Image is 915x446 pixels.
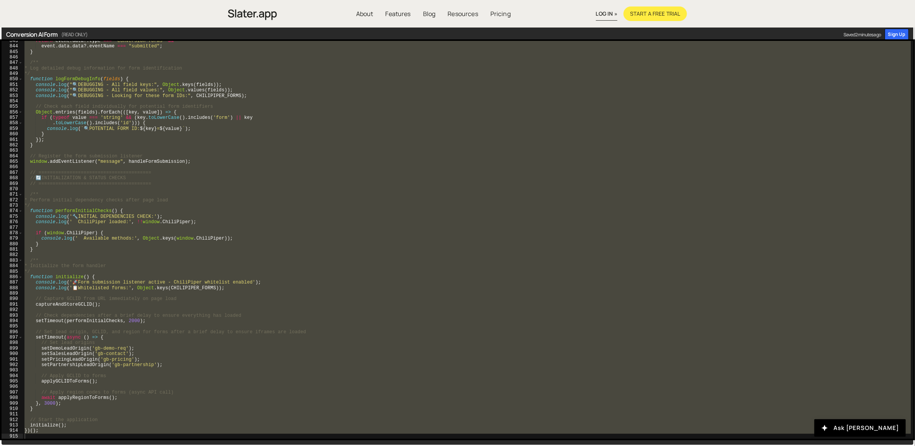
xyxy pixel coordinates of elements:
div: 868 [2,175,23,181]
div: 895 [2,324,23,329]
div: 900 [2,351,23,357]
div: 882 [2,252,23,258]
div: 883 [2,258,23,263]
div: 906 [2,384,23,389]
div: 894 [2,318,23,324]
div: 846 [2,55,23,60]
div: 860 [2,131,23,137]
div: 885 [2,269,23,274]
div: 867 [2,170,23,175]
div: 893 [2,313,23,318]
div: 892 [2,307,23,313]
div: 873 [2,203,23,208]
div: 909 [2,401,23,406]
div: 852 [2,88,23,93]
img: Slater is an modern coding environment with an inbuilt AI tool. Get custom code quickly with no c... [228,7,277,22]
button: Ask [PERSON_NAME] [814,419,906,437]
div: 877 [2,225,23,230]
div: 891 [2,302,23,307]
div: 849 [2,71,23,76]
div: 908 [2,395,23,401]
div: Saved [840,31,881,38]
div: 897 [2,335,23,340]
div: 2 minutes ago [855,31,881,38]
div: 890 [2,296,23,302]
div: 904 [2,373,23,379]
div: 902 [2,362,23,368]
div: 889 [2,291,23,296]
div: 876 [2,219,23,225]
div: 910 [2,406,23,412]
div: 901 [2,357,23,362]
a: Pricing [484,6,517,21]
div: 871 [2,192,23,197]
a: Blog [417,6,442,21]
div: 845 [2,49,23,55]
div: 856 [2,110,23,115]
div: 903 [2,368,23,373]
div: 899 [2,346,23,351]
div: 848 [2,66,23,71]
div: 844 [2,44,23,49]
div: 884 [2,263,23,269]
div: 862 [2,143,23,148]
h1: Conversion AI Form [6,30,881,39]
small: (READ ONLY) [61,30,88,39]
div: 886 [2,274,23,280]
div: 853 [2,93,23,99]
div: 870 [2,187,23,192]
div: 879 [2,236,23,241]
div: 898 [2,340,23,345]
a: Sign Up [885,29,909,40]
div: 850 [2,76,23,82]
div: 859 [2,126,23,131]
div: 914 [2,428,23,433]
a: Features [379,6,417,21]
div: 863 [2,148,23,153]
div: 875 [2,214,23,219]
div: 878 [2,230,23,236]
div: 843 [2,38,23,44]
div: 866 [2,164,23,170]
div: 854 [2,99,23,104]
a: home [228,5,277,22]
div: 858 [2,120,23,126]
div: 864 [2,154,23,159]
div: 888 [2,285,23,291]
div: 855 [2,104,23,109]
div: 912 [2,417,23,423]
div: 896 [2,329,23,335]
a: Start a free trial [624,6,687,21]
div: 887 [2,280,23,285]
div: 915 [2,434,23,439]
div: 880 [2,242,23,247]
div: 847 [2,60,23,65]
div: 905 [2,379,23,384]
div: 869 [2,181,23,187]
a: Resources [441,6,484,21]
div: 874 [2,208,23,214]
div: 861 [2,137,23,143]
div: 881 [2,247,23,252]
div: 872 [2,198,23,203]
div: 851 [2,82,23,88]
div: 857 [2,115,23,120]
div: 907 [2,390,23,395]
div: 865 [2,159,23,164]
div: 911 [2,412,23,417]
a: About [350,6,379,21]
div: 913 [2,423,23,428]
a: log in » [596,7,617,21]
